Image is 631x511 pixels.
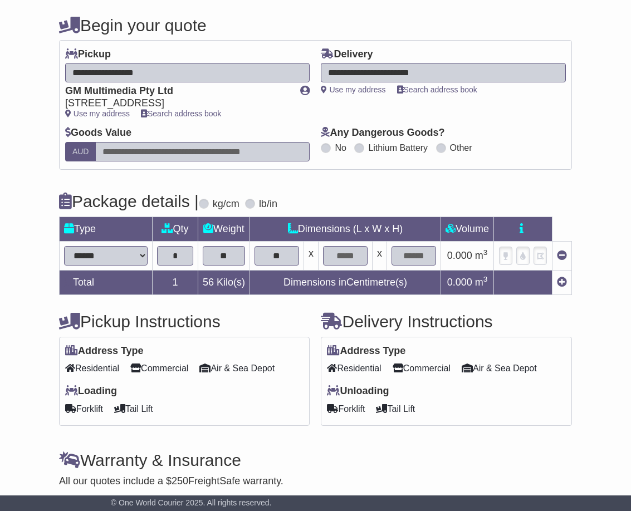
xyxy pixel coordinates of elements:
[368,143,428,153] label: Lithium Battery
[65,385,117,397] label: Loading
[250,270,441,294] td: Dimensions in Centimetre(s)
[372,241,387,270] td: x
[198,217,250,241] td: Weight
[393,360,451,377] span: Commercial
[65,345,144,357] label: Address Type
[327,400,365,417] span: Forklift
[199,360,275,377] span: Air & Sea Depot
[259,198,277,210] label: lb/in
[441,217,493,241] td: Volume
[141,109,221,118] a: Search address book
[327,345,405,357] label: Address Type
[111,498,272,507] span: © One World Courier 2025. All rights reserved.
[65,109,130,118] a: Use my address
[483,248,488,257] sup: 3
[59,270,152,294] td: Total
[321,312,572,331] h4: Delivery Instructions
[483,275,488,283] sup: 3
[447,250,472,261] span: 0.000
[59,192,199,210] h4: Package details |
[65,400,103,417] span: Forklift
[65,85,290,97] div: GM Multimedia Pty Ltd
[59,451,572,469] h4: Warranty & Insurance
[397,85,477,94] a: Search address book
[152,217,198,241] td: Qty
[327,385,389,397] label: Unloading
[65,97,290,110] div: [STREET_ADDRESS]
[376,400,415,417] span: Tail Lift
[59,16,572,35] h4: Begin your quote
[59,217,152,241] td: Type
[198,270,250,294] td: Kilo(s)
[152,270,198,294] td: 1
[172,475,188,487] span: 250
[59,475,572,488] div: All our quotes include a $ FreightSafe warranty.
[321,48,373,61] label: Delivery
[447,277,472,288] span: 0.000
[130,360,188,377] span: Commercial
[327,360,381,377] span: Residential
[65,48,111,61] label: Pickup
[65,127,131,139] label: Goods Value
[475,250,488,261] span: m
[335,143,346,153] label: No
[462,360,537,377] span: Air & Sea Depot
[450,143,472,153] label: Other
[304,241,318,270] td: x
[203,277,214,288] span: 56
[321,127,444,139] label: Any Dangerous Goods?
[114,400,153,417] span: Tail Lift
[65,360,119,377] span: Residential
[321,85,385,94] a: Use my address
[475,277,488,288] span: m
[213,198,239,210] label: kg/cm
[65,142,96,161] label: AUD
[557,250,567,261] a: Remove this item
[59,312,310,331] h4: Pickup Instructions
[557,277,567,288] a: Add new item
[250,217,441,241] td: Dimensions (L x W x H)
